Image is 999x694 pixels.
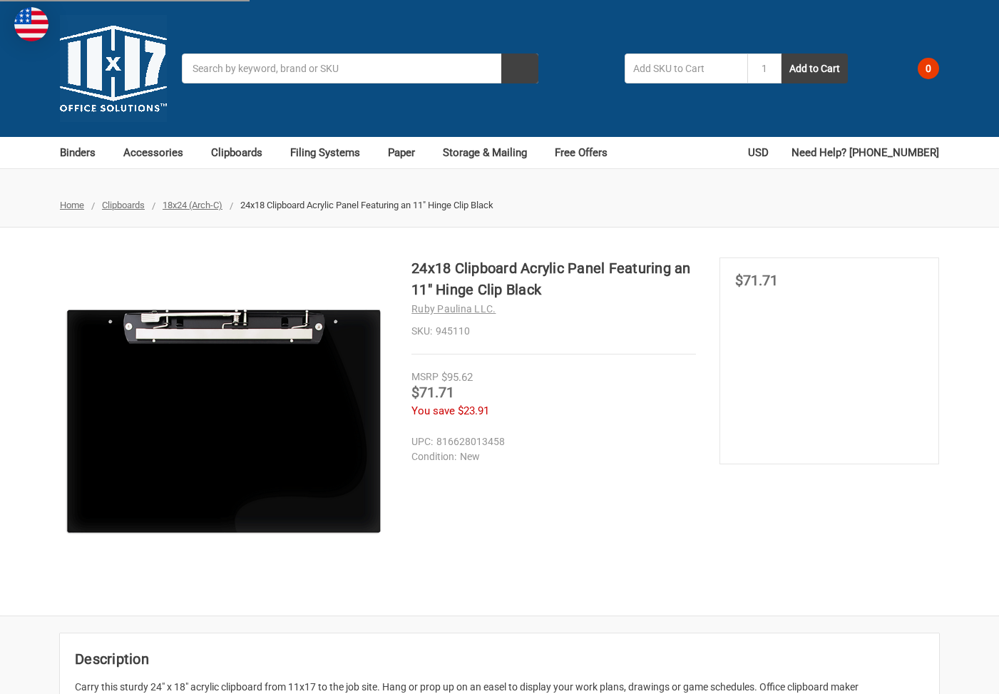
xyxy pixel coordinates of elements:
a: 0 [892,50,939,87]
h2: Description [75,648,924,670]
a: Clipboards [211,137,275,168]
span: 24x18 Clipboard Acrylic Panel Featuring an 11" Hinge Clip Black [240,200,493,210]
img: 24x18 Clipboard Acrylic Panel Featuring an 11" Hinge Clip Black [60,257,388,586]
input: Add SKU to Cart [625,53,747,83]
span: 0 [918,58,939,79]
dt: UPC: [411,434,433,449]
dt: Condition: [411,449,456,464]
a: Paper [388,137,428,168]
a: Storage & Mailing [443,137,540,168]
button: Add to Cart [782,53,848,83]
dd: 816628013458 [411,434,690,449]
dd: 945110 [411,324,696,339]
span: $71.71 [735,272,778,289]
span: $95.62 [441,371,473,384]
a: Clipboards [102,200,145,210]
a: Accessories [123,137,196,168]
img: 11x17.com [60,15,167,122]
a: Free Offers [555,137,608,168]
a: Need Help? [PHONE_NUMBER] [791,137,939,168]
a: USD [748,137,777,168]
img: duty and tax information for United States [14,7,48,41]
a: Home [60,200,84,210]
a: Filing Systems [290,137,373,168]
h1: 24x18 Clipboard Acrylic Panel Featuring an 11" Hinge Clip Black [411,257,696,300]
a: Binders [60,137,108,168]
a: Ruby Paulina LLC. [411,303,496,315]
dd: New [411,449,690,464]
div: MSRP [411,369,439,384]
input: Search by keyword, brand or SKU [182,53,538,83]
span: You save [411,404,455,417]
a: 18x24 (Arch-C) [163,200,222,210]
dt: SKU: [411,324,432,339]
span: $23.91 [458,404,489,417]
span: $71.71 [411,384,454,401]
